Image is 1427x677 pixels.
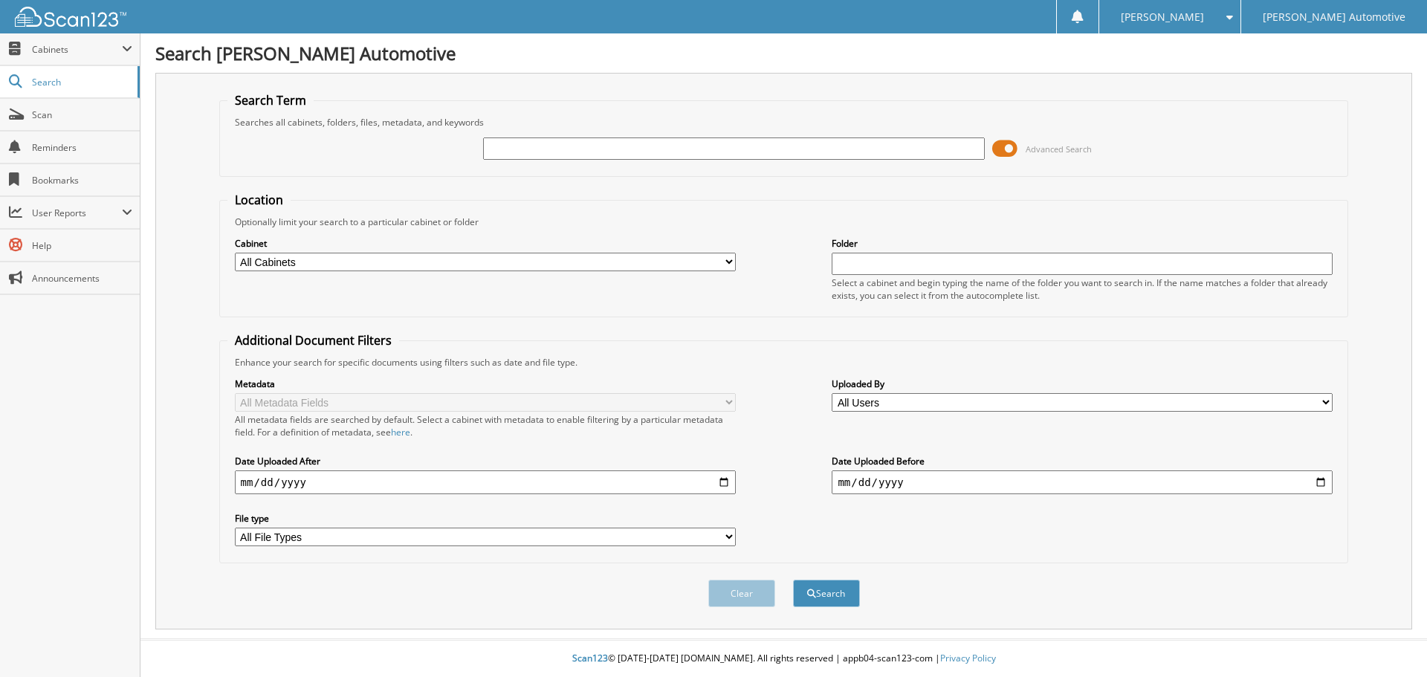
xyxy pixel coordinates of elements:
input: end [832,470,1333,494]
div: Enhance your search for specific documents using filters such as date and file type. [227,356,1341,369]
div: © [DATE]-[DATE] [DOMAIN_NAME]. All rights reserved | appb04-scan123-com | [140,641,1427,677]
button: Search [793,580,860,607]
label: Uploaded By [832,378,1333,390]
h1: Search [PERSON_NAME] Automotive [155,41,1412,65]
button: Clear [708,580,775,607]
span: [PERSON_NAME] Automotive [1263,13,1405,22]
div: Searches all cabinets, folders, files, metadata, and keywords [227,116,1341,129]
span: Cabinets [32,43,122,56]
a: Privacy Policy [940,652,996,664]
legend: Location [227,192,291,208]
label: Cabinet [235,237,736,250]
span: Announcements [32,272,132,285]
span: Bookmarks [32,174,132,187]
input: start [235,470,736,494]
span: [PERSON_NAME] [1121,13,1204,22]
div: Select a cabinet and begin typing the name of the folder you want to search in. If the name match... [832,276,1333,302]
span: Scan123 [572,652,608,664]
span: Help [32,239,132,252]
img: scan123-logo-white.svg [15,7,126,27]
span: Reminders [32,141,132,154]
a: here [391,426,410,438]
span: Search [32,76,130,88]
legend: Search Term [227,92,314,108]
span: Advanced Search [1026,143,1092,155]
label: File type [235,512,736,525]
label: Date Uploaded After [235,455,736,467]
label: Date Uploaded Before [832,455,1333,467]
div: Optionally limit your search to a particular cabinet or folder [227,216,1341,228]
span: Scan [32,108,132,121]
label: Folder [832,237,1333,250]
label: Metadata [235,378,736,390]
div: All metadata fields are searched by default. Select a cabinet with metadata to enable filtering b... [235,413,736,438]
legend: Additional Document Filters [227,332,399,349]
span: User Reports [32,207,122,219]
